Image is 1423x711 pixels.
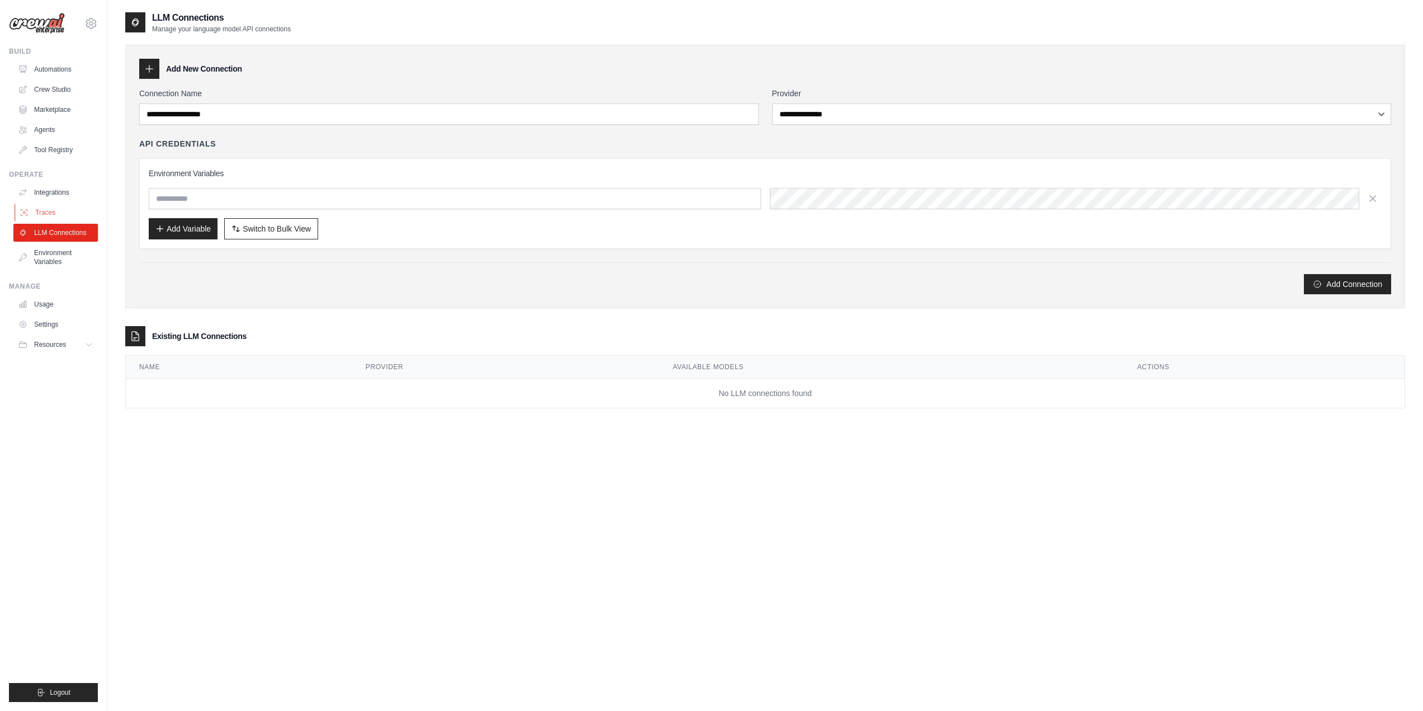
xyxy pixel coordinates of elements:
[772,88,1392,99] label: Provider
[13,60,98,78] a: Automations
[152,331,247,342] h3: Existing LLM Connections
[9,282,98,291] div: Manage
[13,141,98,159] a: Tool Registry
[152,11,291,25] h2: LLM Connections
[166,63,242,74] h3: Add New Connection
[1124,356,1405,379] th: Actions
[13,121,98,139] a: Agents
[126,379,1405,408] td: No LLM connections found
[1304,274,1391,294] button: Add Connection
[149,168,1382,179] h3: Environment Variables
[13,316,98,333] a: Settings
[139,88,759,99] label: Connection Name
[50,688,70,697] span: Logout
[9,170,98,179] div: Operate
[9,47,98,56] div: Build
[9,13,65,34] img: Logo
[149,218,218,239] button: Add Variable
[13,295,98,313] a: Usage
[13,336,98,354] button: Resources
[224,218,318,239] button: Switch to Bulk View
[152,25,291,34] p: Manage your language model API connections
[13,244,98,271] a: Environment Variables
[243,223,311,234] span: Switch to Bulk View
[126,356,352,379] th: Name
[15,204,99,222] a: Traces
[34,340,66,349] span: Resources
[9,683,98,702] button: Logout
[13,183,98,201] a: Integrations
[352,356,659,379] th: Provider
[13,81,98,98] a: Crew Studio
[13,101,98,119] a: Marketplace
[13,224,98,242] a: LLM Connections
[139,138,216,149] h4: API Credentials
[659,356,1124,379] th: Available Models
